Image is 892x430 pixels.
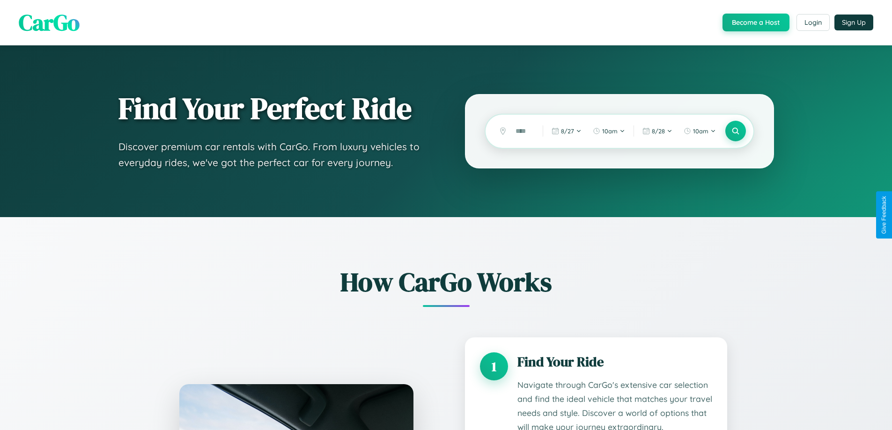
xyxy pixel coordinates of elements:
span: CarGo [19,7,80,38]
button: Become a Host [722,14,789,31]
button: Sign Up [834,15,873,30]
p: Discover premium car rentals with CarGo. From luxury vehicles to everyday rides, we've got the pe... [118,139,428,170]
h3: Find Your Ride [517,352,712,371]
h1: Find Your Perfect Ride [118,92,428,125]
button: 8/27 [547,124,586,138]
div: 1 [480,352,508,380]
span: 8 / 27 [561,127,574,135]
span: 10am [693,127,708,135]
h2: How CarGo Works [165,264,727,300]
button: 8/28 [638,124,677,138]
span: 10am [602,127,618,135]
div: Give Feedback [881,196,887,234]
span: 8 / 28 [652,127,665,135]
button: 10am [588,124,630,138]
button: Login [796,14,830,31]
button: 10am [679,124,721,138]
